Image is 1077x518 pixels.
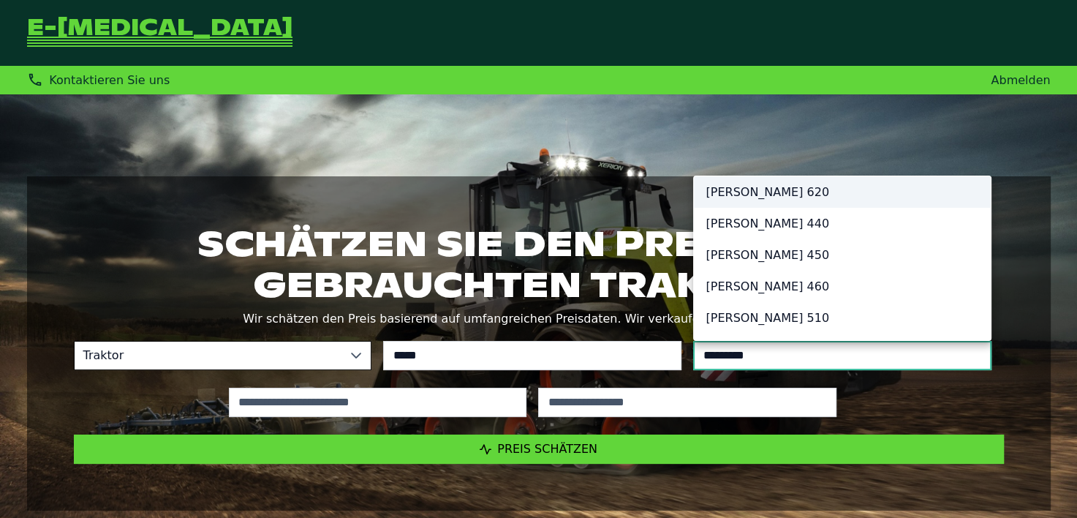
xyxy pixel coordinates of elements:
a: Abmelden [991,73,1050,87]
span: Kontaktieren Sie uns [49,73,170,87]
li: [PERSON_NAME] 510 [694,302,991,334]
h1: Schätzen Sie den Preis Ihres gebrauchten Traktors [74,223,1004,305]
li: [PERSON_NAME] 450 [694,239,991,271]
button: Preis schätzen [74,435,1004,464]
span: Preis schätzen [497,442,597,456]
li: [PERSON_NAME] 520 [694,334,991,365]
div: Kontaktieren Sie uns [27,72,170,89]
span: Traktor [75,342,342,369]
li: [PERSON_NAME] 440 [694,208,991,239]
li: [PERSON_NAME] 620 [694,176,991,208]
a: Zurück zur Startseite [27,18,292,48]
li: [PERSON_NAME] 460 [694,271,991,302]
p: Wir schätzen den Preis basierend auf umfangreichen Preisdaten. Wir verkaufen und liefern ebenfalls. [74,309,1004,329]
